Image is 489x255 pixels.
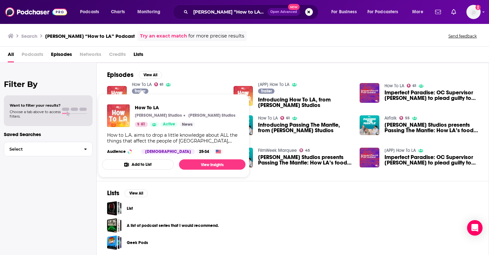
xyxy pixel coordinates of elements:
[466,5,481,19] img: User Profile
[137,7,160,16] span: Monitoring
[107,71,134,79] h2: Episodes
[4,131,93,137] p: Saved Searches
[8,49,14,62] span: All
[234,86,253,106] img: Introducing How To LA, from LAist Studios
[196,149,212,154] div: 25-34
[384,122,478,133] a: LAist Studios presents Passing The Mantle: How LA’s food scene has changed in the last 50 years
[270,10,297,14] span: Open Advanced
[360,115,379,135] img: LAist Studios presents Passing The Mantle: How LA’s food scene has changed in the last 50 years
[135,122,148,127] a: 61
[125,189,148,197] button: View All
[280,116,290,120] a: 61
[141,149,195,154] div: [DEMOGRAPHIC_DATA]
[132,82,152,87] a: How To LA
[135,113,182,118] p: [PERSON_NAME] Studios
[102,159,174,170] button: Add to List
[45,33,135,39] h3: [PERSON_NAME] “How to LA” Podcast
[384,115,397,121] a: AirTalk
[80,7,99,16] span: Podcasts
[134,49,143,62] span: Lists
[258,148,297,153] a: FilmWeek Marquee
[188,32,244,40] span: for more precise results
[258,97,352,108] span: Introducing How To LA, from [PERSON_NAME] Studios
[107,104,130,127] img: How To LA
[367,7,398,16] span: For Podcasters
[446,33,479,39] button: Send feedback
[10,110,61,119] span: Choose a tab above to access filters.
[363,7,408,17] button: open menu
[412,7,423,16] span: More
[466,5,481,19] span: Logged in as melrosepr
[107,201,122,216] a: List
[107,189,119,197] h2: Lists
[258,97,352,108] a: Introducing How To LA, from LAist Studios
[467,220,483,236] div: Open Intercom Messenger
[154,82,164,86] a: 61
[305,149,310,152] span: 45
[135,89,145,93] span: Trailer
[288,4,300,10] span: New
[384,90,478,101] span: Imperfect Paradise: OC Supervisor [PERSON_NAME] to plead guilty to corruption charge following [P...
[191,7,267,17] input: Search podcasts, credits, & more...
[179,122,195,127] a: News
[107,86,127,106] img: Introducing How To LA, from LAist Studios
[163,121,175,128] span: Active
[327,7,365,17] button: open menu
[10,103,61,108] span: Want to filter your results?
[267,8,300,16] button: Open AdvancedNew
[107,71,162,79] a: EpisodesView All
[107,7,129,17] a: Charts
[261,89,272,93] span: Trailer
[107,235,122,250] span: Geek Pods
[413,84,416,87] span: 61
[384,154,478,165] span: Imperfect Paradise: OC Supervisor [PERSON_NAME] to plead guilty to corruption charge following [P...
[258,115,278,121] a: How To LA
[127,239,148,246] a: Geek Pods
[107,149,136,154] h3: Audience
[107,218,122,233] a: A list of podcast series that I would recommend.
[258,122,352,133] span: Introducing Passing The Mantle, from [PERSON_NAME] Studios
[188,113,235,118] p: [PERSON_NAME] Studios
[4,142,93,156] button: Select
[399,116,410,120] a: 55
[405,117,410,120] span: 55
[140,32,187,40] a: Try an exact match
[187,113,235,118] a: LAist Studios[PERSON_NAME] Studios
[384,90,478,101] a: Imperfect Paradise: OC Supervisor Andrew Do to plead guilty to corruption charge following LAist ...
[107,189,148,197] a: ListsView All
[22,49,43,62] span: Podcasts
[433,6,444,17] a: Show notifications dropdown
[258,122,352,133] a: Introducing Passing The Mantle, from LAist Studios
[299,148,310,152] a: 45
[286,117,290,120] span: 61
[449,6,459,17] a: Show notifications dropdown
[135,104,235,111] a: How To LA
[258,154,352,165] a: LAist Studios presents Passing The Mantle: How LA’s food scene has changed in the last 50 years
[139,71,162,79] button: View All
[75,7,107,17] button: open menu
[127,222,219,229] a: A list of podcast series that I would recommend.
[51,49,72,62] span: Episodes
[5,6,67,18] img: Podchaser - Follow, Share and Rate Podcasts
[80,49,101,62] span: Networks
[160,83,163,86] span: 61
[127,205,133,212] a: List
[475,5,481,10] svg: Add a profile image
[331,7,357,16] span: For Business
[4,80,93,89] h2: Filter By
[466,5,481,19] button: Show profile menu
[360,148,379,167] img: Imperfect Paradise: OC Supervisor Andrew Do to plead guilty to corruption charge following LAist ...
[160,122,178,127] a: Active
[384,148,416,153] a: [APP] How To LA
[360,83,379,103] img: Imperfect Paradise: OC Supervisor Andrew Do to plead guilty to corruption charge following LAist ...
